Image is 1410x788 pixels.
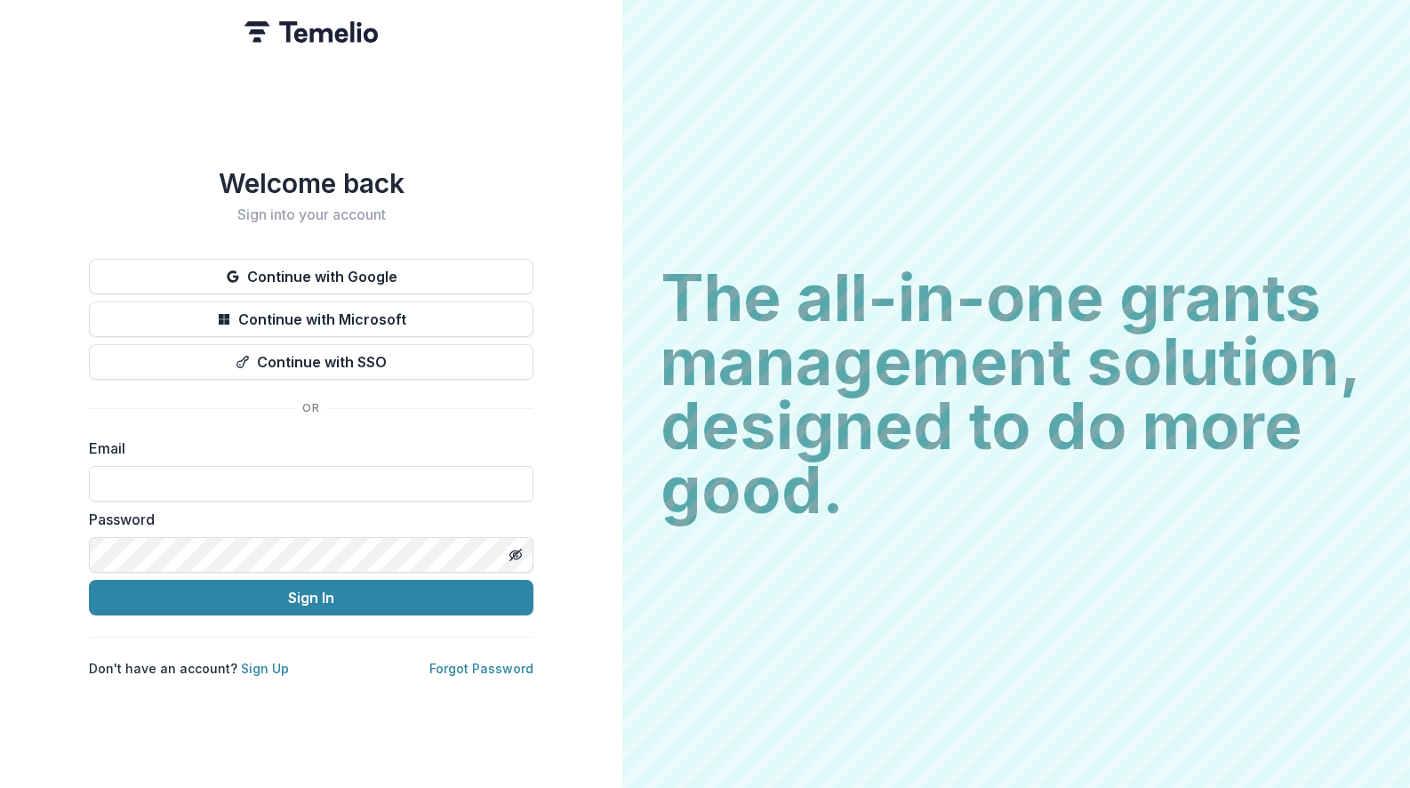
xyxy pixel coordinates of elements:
[244,21,378,43] img: Temelio
[89,344,533,380] button: Continue with SSO
[89,302,533,337] button: Continue with Microsoft
[89,509,523,530] label: Password
[89,259,533,294] button: Continue with Google
[429,661,533,676] a: Forgot Password
[241,661,289,676] a: Sign Up
[89,206,533,223] h2: Sign into your account
[89,167,533,199] h1: Welcome back
[89,438,523,459] label: Email
[89,580,533,615] button: Sign In
[89,659,289,678] p: Don't have an account?
[501,541,530,569] button: Toggle password visibility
